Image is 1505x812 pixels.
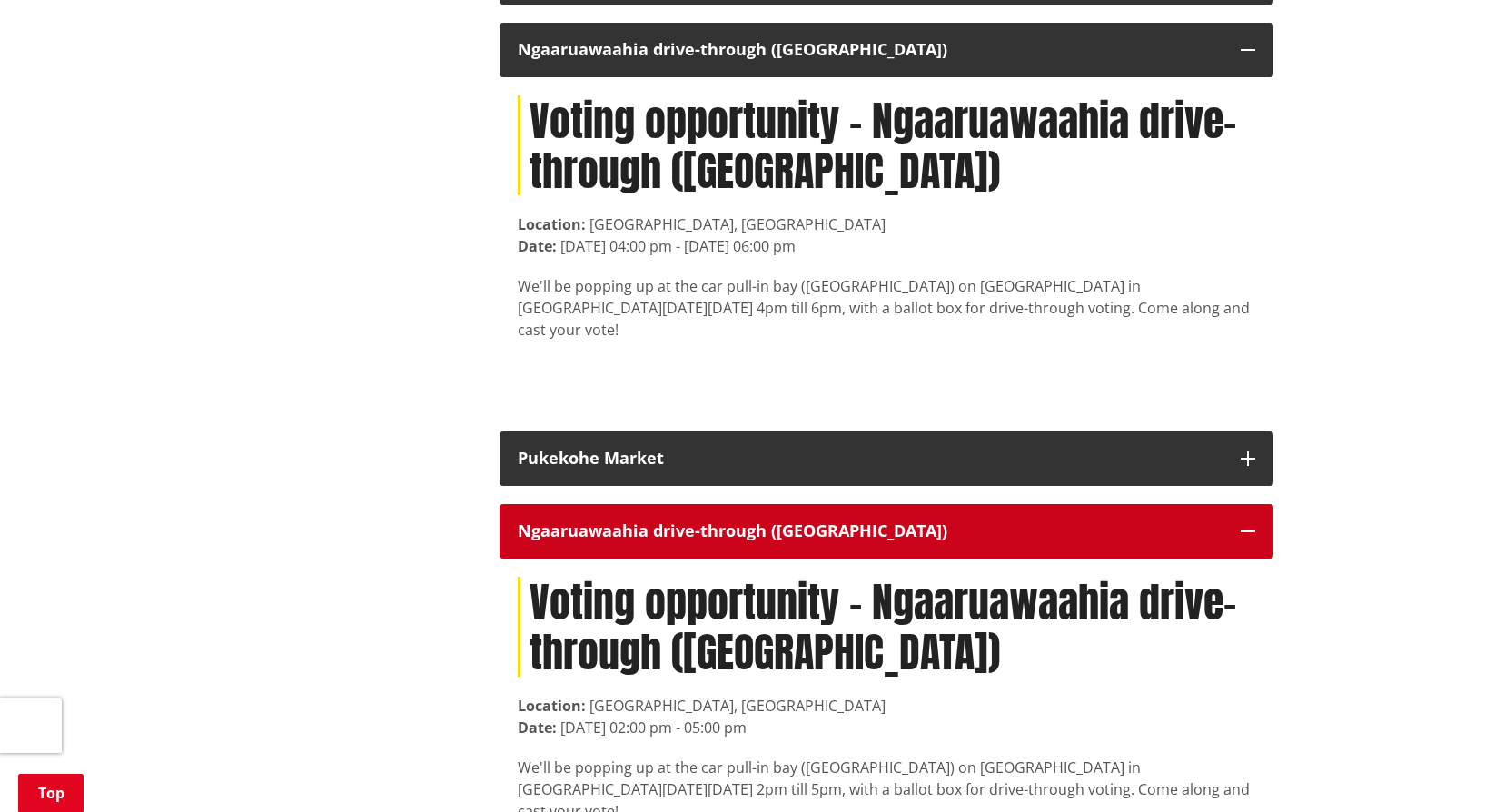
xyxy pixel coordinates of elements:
[500,504,1273,559] button: Ngaaruawaahia drive-through ([GEOGRAPHIC_DATA])
[518,275,1255,341] div: We'll be popping up at the car pull-in bay ([GEOGRAPHIC_DATA]) on [GEOGRAPHIC_DATA] in [GEOGRAPHI...
[518,522,1223,540] div: Ngaaruawaahia drive-through ([GEOGRAPHIC_DATA])
[518,214,586,234] strong: Location:
[18,774,84,812] a: Top
[500,23,1273,77] button: Ngaaruawaahia drive-through ([GEOGRAPHIC_DATA])
[589,696,886,716] span: [GEOGRAPHIC_DATA], [GEOGRAPHIC_DATA]
[589,214,886,234] span: [GEOGRAPHIC_DATA], [GEOGRAPHIC_DATA]
[1421,736,1487,801] iframe: Messenger Launcher
[518,298,1250,340] span: [DATE][DATE] 4pm till 6pm, with a ballot box for drive-through voting. Come along and cast your v...
[500,431,1273,486] button: Pukekohe Market
[518,236,557,256] strong: Date:
[560,718,747,738] time: [DATE] 02:00 pm - 05:00 pm
[518,95,1255,195] h1: Voting opportunity - Ngaaruawaahia drive-through ([GEOGRAPHIC_DATA])
[518,696,586,716] strong: Location:
[518,577,1255,677] h1: Voting opportunity - Ngaaruawaahia drive-through ([GEOGRAPHIC_DATA])
[518,718,557,738] strong: Date:
[518,450,1223,468] div: Pukekohe Market
[518,41,1223,59] div: Ngaaruawaahia drive-through ([GEOGRAPHIC_DATA])
[560,236,796,256] time: [DATE] 04:00 pm - [DATE] 06:00 pm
